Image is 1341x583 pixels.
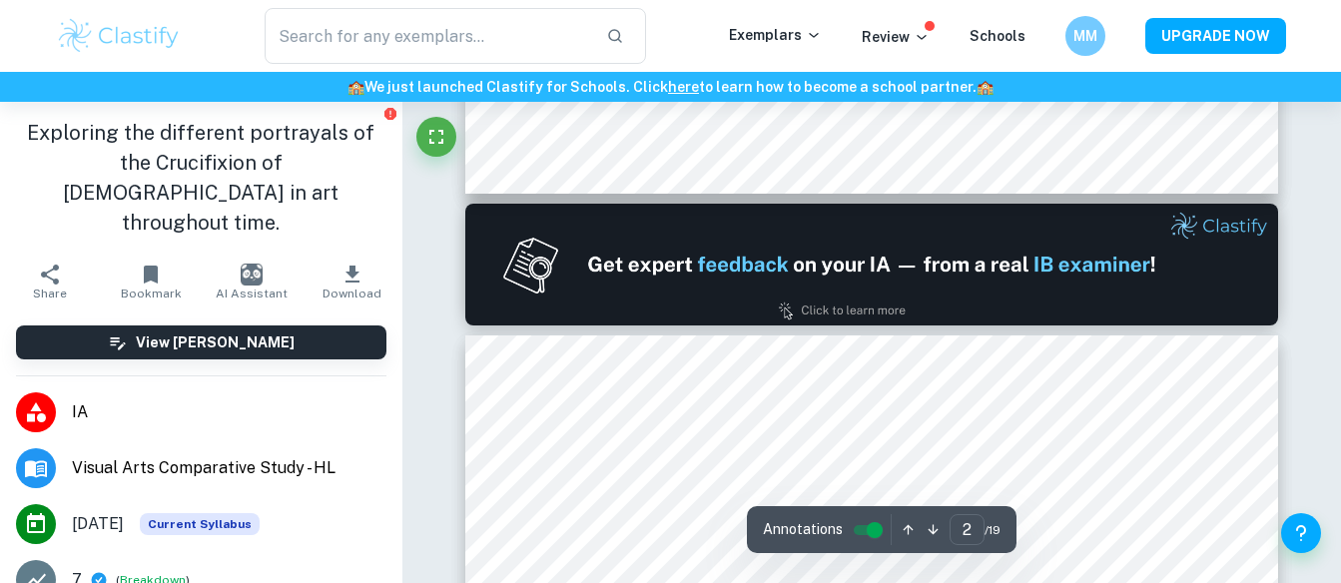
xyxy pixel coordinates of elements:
button: UPGRADE NOW [1145,18,1286,54]
button: Report issue [383,106,398,121]
button: View [PERSON_NAME] [16,325,386,359]
span: / 19 [985,521,1001,539]
span: Current Syllabus [140,513,260,535]
span: 🏫 [347,79,364,95]
p: Review [862,26,930,48]
a: here [668,79,699,95]
div: This exemplar is based on the current syllabus. Feel free to refer to it for inspiration/ideas wh... [140,513,260,535]
a: Schools [970,28,1025,44]
h6: View [PERSON_NAME] [136,331,295,353]
span: IA [72,400,386,424]
span: 🏫 [977,79,994,95]
span: Download [323,287,381,300]
button: Download [302,254,402,309]
span: Share [33,287,67,300]
h6: MM [1073,25,1096,47]
img: Clastify logo [56,16,183,56]
img: Ad [465,204,1279,325]
span: Visual Arts Comparative Study - HL [72,456,386,480]
input: Search for any exemplars... [265,8,591,64]
button: Bookmark [101,254,202,309]
span: Annotations [763,519,843,540]
h1: Exploring the different portrayals of the Crucifixion of [DEMOGRAPHIC_DATA] in art throughout time. [16,118,386,238]
span: Bookmark [121,287,182,300]
button: Fullscreen [416,117,456,157]
p: Exemplars [729,24,822,46]
img: AI Assistant [241,264,263,286]
button: MM [1065,16,1105,56]
span: [DATE] [72,512,124,536]
span: AI Assistant [216,287,288,300]
button: Help and Feedback [1281,513,1321,553]
button: AI Assistant [201,254,302,309]
h6: We just launched Clastify for Schools. Click to learn how to become a school partner. [4,76,1337,98]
